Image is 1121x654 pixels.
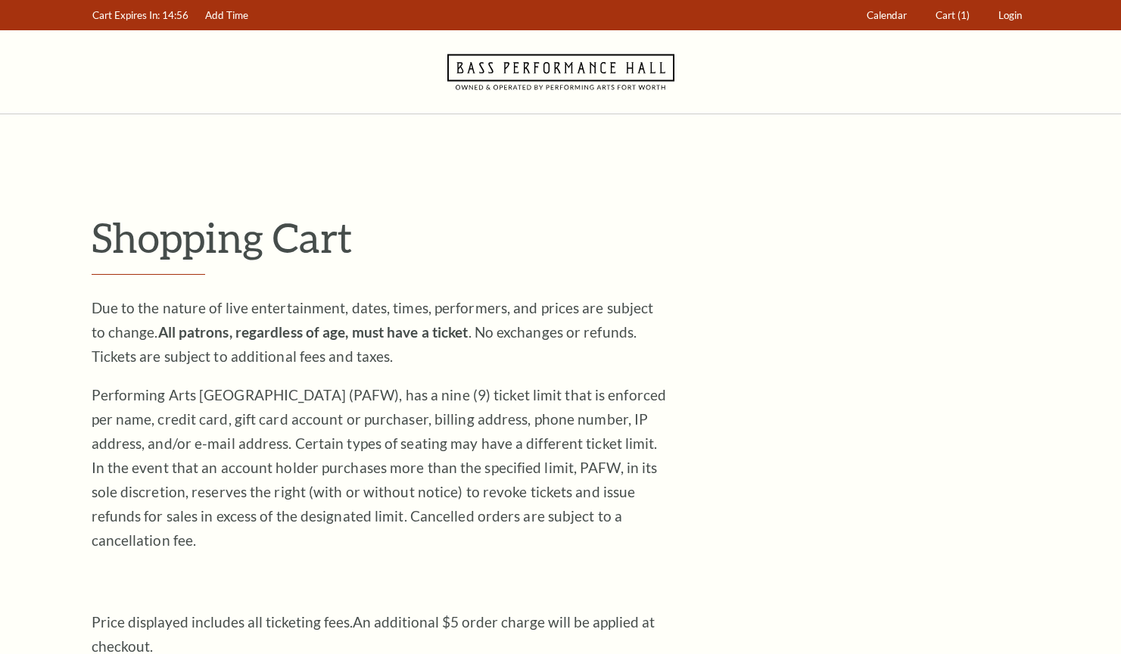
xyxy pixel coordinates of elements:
span: Due to the nature of live entertainment, dates, times, performers, and prices are subject to chan... [92,299,654,365]
span: Login [998,9,1022,21]
a: Login [991,1,1029,30]
a: Calendar [859,1,914,30]
strong: All patrons, regardless of age, must have a ticket [158,323,469,341]
span: Calendar [867,9,907,21]
a: Cart (1) [928,1,976,30]
span: (1) [958,9,970,21]
a: Add Time [198,1,255,30]
p: Shopping Cart [92,213,1030,262]
span: Cart [936,9,955,21]
span: 14:56 [162,9,188,21]
p: Performing Arts [GEOGRAPHIC_DATA] (PAFW), has a nine (9) ticket limit that is enforced per name, ... [92,383,667,553]
span: Cart Expires In: [92,9,160,21]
